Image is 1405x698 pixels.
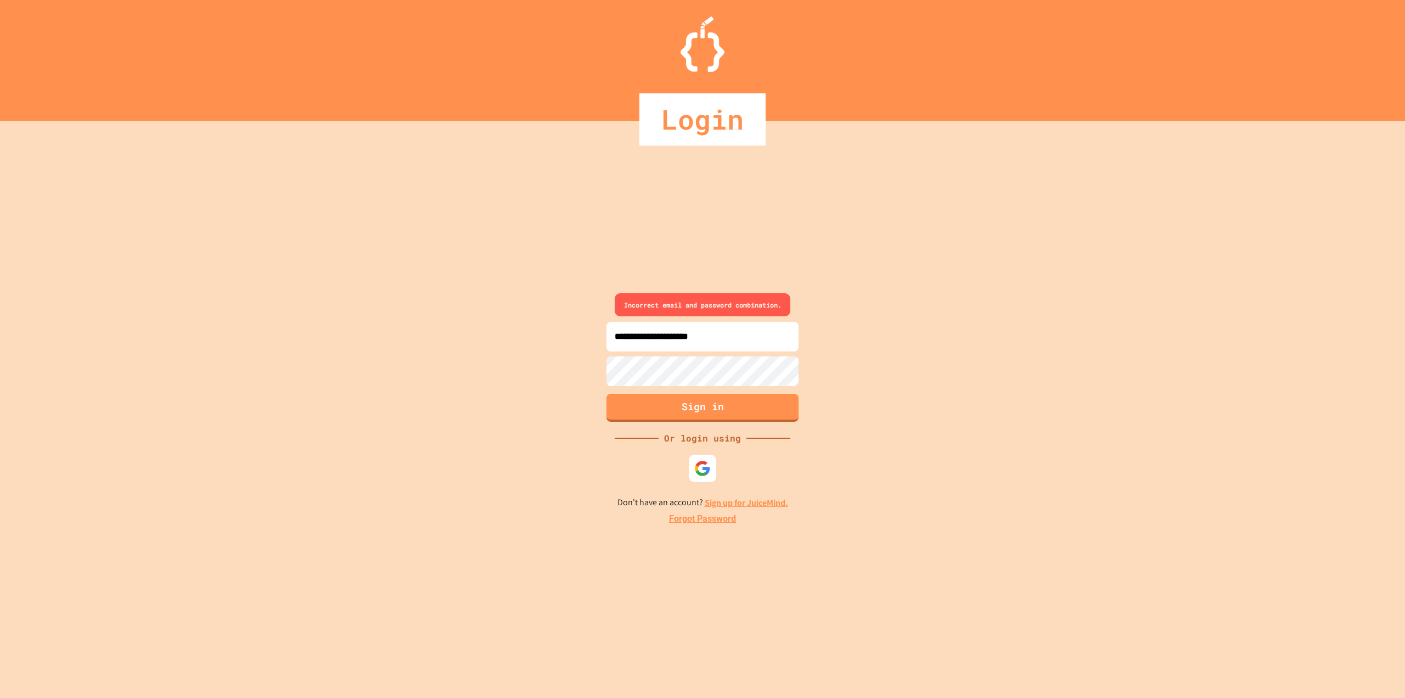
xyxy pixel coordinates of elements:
[606,394,799,422] button: Sign in
[669,512,736,526] a: Forgot Password
[617,496,788,510] p: Don't have an account?
[615,293,790,316] div: Incorrect email and password combination.
[639,93,766,146] div: Login
[681,16,724,72] img: Logo.svg
[705,497,788,509] a: Sign up for JuiceMind.
[694,460,711,477] img: google-icon.svg
[659,432,746,445] div: Or login using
